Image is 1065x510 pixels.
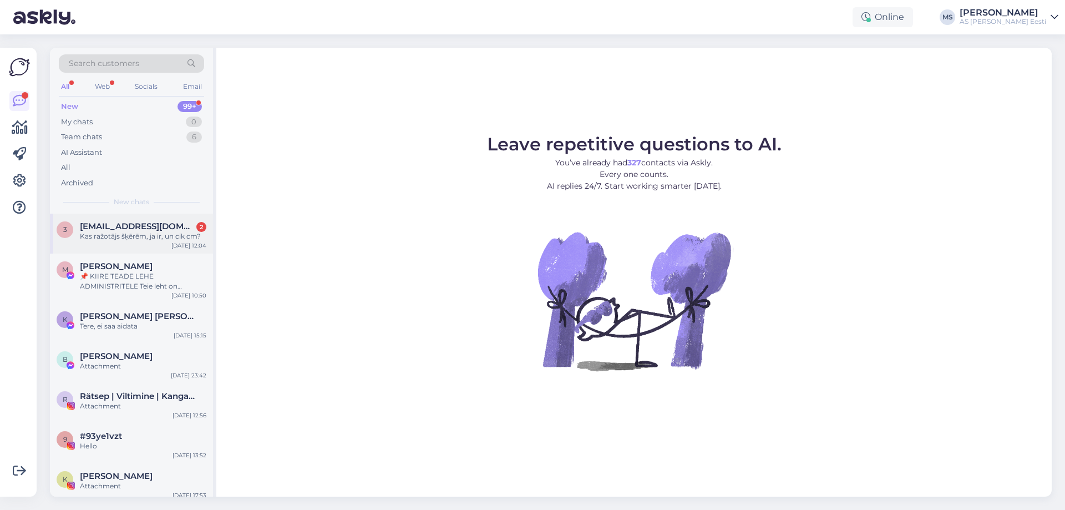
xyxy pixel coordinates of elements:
[80,391,195,401] span: Rätsep | Viltimine | Kangastelgedel kudumine
[63,355,68,363] span: В
[173,491,206,499] div: [DATE] 17:53
[80,321,206,331] div: Tere, ei saa aidata
[80,271,206,291] div: 📌 KIIRE TEADE LEHE ADMINISTRITELE Teie leht on rikkunud Meta kogukonna juhiseid ja reklaamipoliit...
[80,401,206,411] div: Attachment
[534,201,734,401] img: No Chat active
[80,311,195,321] span: Karl Eik Rebane
[61,132,102,143] div: Team chats
[80,431,122,441] span: #93ye1vzt
[61,178,93,189] div: Archived
[93,79,112,94] div: Web
[80,471,153,481] span: Katrina Randma
[63,435,67,443] span: 9
[69,58,139,69] span: Search customers
[63,395,68,403] span: R
[196,222,206,232] div: 2
[186,117,202,128] div: 0
[80,261,153,271] span: Martin Eggers
[181,79,204,94] div: Email
[80,351,153,361] span: Виктор Стриков
[63,225,67,234] span: 3
[186,132,202,143] div: 6
[960,8,1058,26] a: [PERSON_NAME]AS [PERSON_NAME] Eesti
[114,197,149,207] span: New chats
[940,9,955,25] div: MS
[80,221,195,231] span: 3benedrenate@gmail.com
[487,133,782,155] span: Leave repetitive questions to AI.
[80,361,206,371] div: Attachment
[61,117,93,128] div: My chats
[62,265,68,274] span: M
[173,411,206,420] div: [DATE] 12:56
[960,8,1046,17] div: [PERSON_NAME]
[61,101,78,112] div: New
[171,291,206,300] div: [DATE] 10:50
[80,481,206,491] div: Attachment
[853,7,913,27] div: Online
[133,79,160,94] div: Socials
[174,331,206,340] div: [DATE] 15:15
[177,101,202,112] div: 99+
[173,451,206,459] div: [DATE] 13:52
[171,241,206,250] div: [DATE] 12:04
[63,475,68,483] span: K
[627,158,641,168] b: 327
[61,162,70,173] div: All
[960,17,1046,26] div: AS [PERSON_NAME] Eesti
[80,441,206,451] div: Hello
[61,147,102,158] div: AI Assistant
[63,315,68,324] span: K
[9,57,30,78] img: Askly Logo
[171,371,206,380] div: [DATE] 23:42
[59,79,72,94] div: All
[487,157,782,192] p: You’ve already had contacts via Askly. Every one counts. AI replies 24/7. Start working smarter [...
[80,231,206,241] div: Kas ražotājs šķērēm, ja ir, un cik cm?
